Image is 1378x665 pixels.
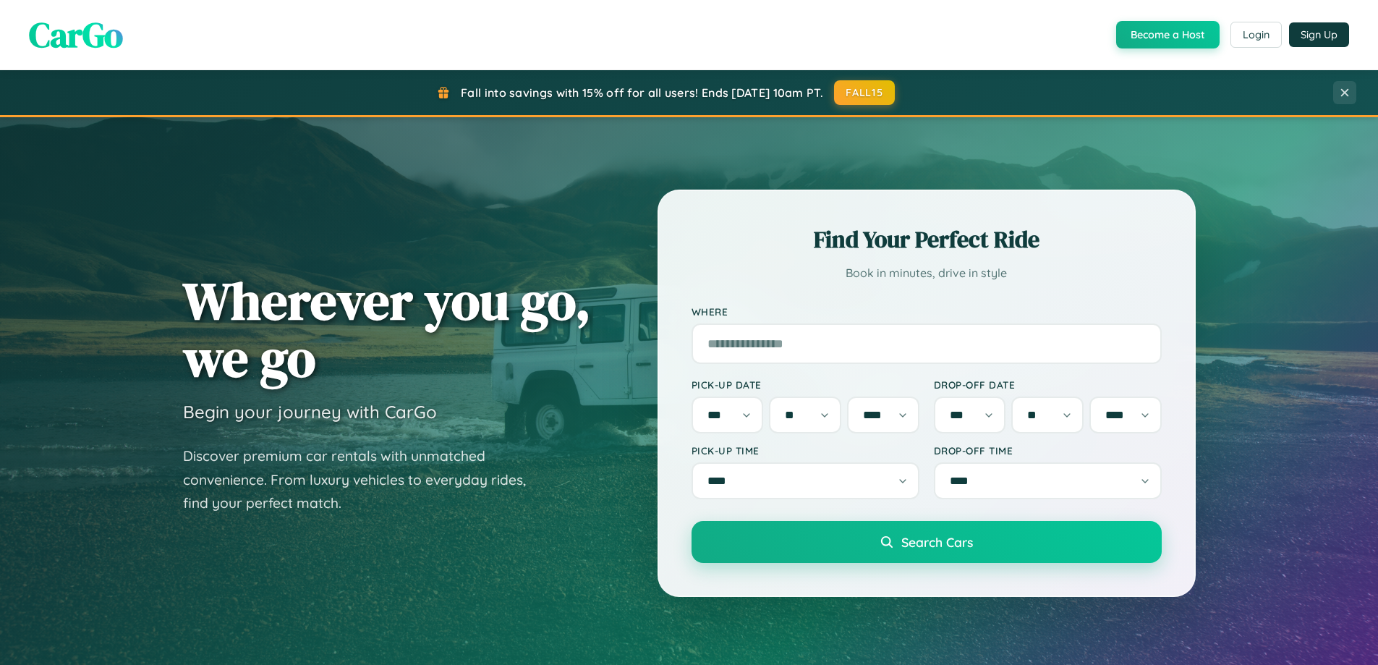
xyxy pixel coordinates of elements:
h3: Begin your journey with CarGo [183,401,437,423]
label: Drop-off Time [934,444,1162,457]
label: Drop-off Date [934,378,1162,391]
p: Discover premium car rentals with unmatched convenience. From luxury vehicles to everyday rides, ... [183,444,545,515]
button: Sign Up [1289,22,1349,47]
span: CarGo [29,11,123,59]
button: Search Cars [692,521,1162,563]
span: Fall into savings with 15% off for all users! Ends [DATE] 10am PT. [461,85,823,100]
p: Book in minutes, drive in style [692,263,1162,284]
button: Become a Host [1116,21,1220,48]
button: Login [1230,22,1282,48]
label: Pick-up Date [692,378,919,391]
span: Search Cars [901,534,973,550]
label: Where [692,305,1162,318]
h1: Wherever you go, we go [183,272,591,386]
label: Pick-up Time [692,444,919,457]
h2: Find Your Perfect Ride [692,224,1162,255]
button: FALL15 [834,80,895,105]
